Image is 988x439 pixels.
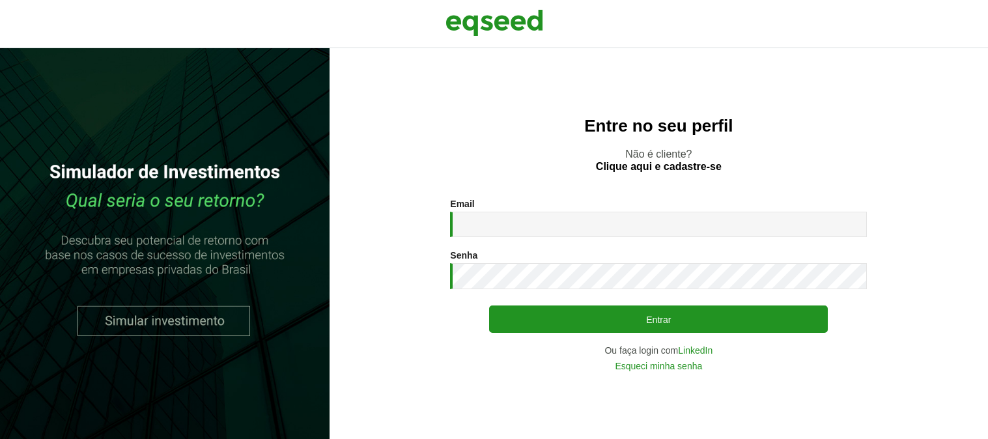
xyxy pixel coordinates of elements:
[489,305,828,333] button: Entrar
[615,361,702,371] a: Esqueci minha senha
[356,148,962,173] p: Não é cliente?
[445,7,543,39] img: EqSeed Logo
[450,251,477,260] label: Senha
[450,199,474,208] label: Email
[596,162,722,172] a: Clique aqui e cadastre-se
[678,346,713,355] a: LinkedIn
[450,346,867,355] div: Ou faça login com
[356,117,962,135] h2: Entre no seu perfil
